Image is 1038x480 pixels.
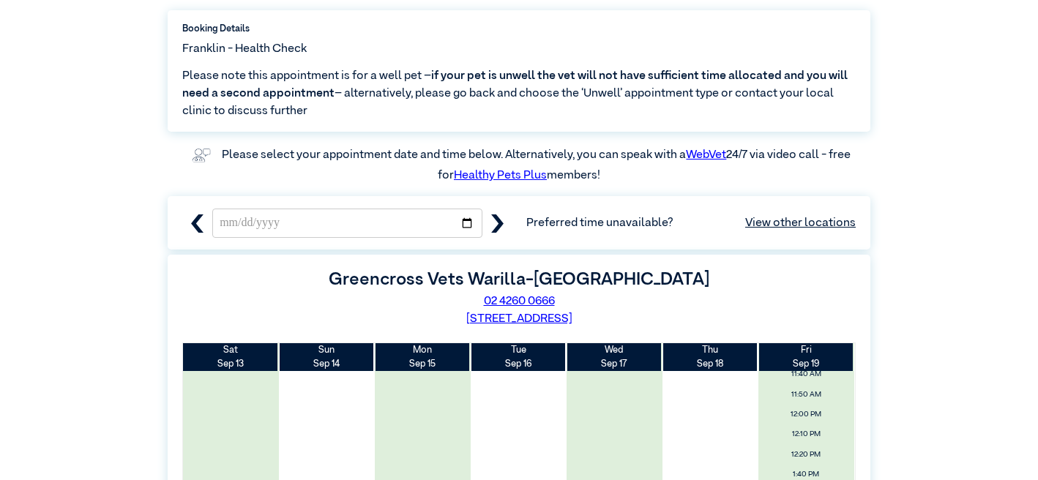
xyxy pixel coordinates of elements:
[183,343,279,371] th: Sep 13
[182,67,856,120] span: Please note this appointment is for a well pet – – alternatively, please go back and choose the ‘...
[454,170,547,181] a: Healthy Pets Plus
[762,406,850,423] span: 12:00 PM
[484,296,555,307] a: 02 4260 0666
[279,343,375,371] th: Sep 14
[762,386,850,403] span: 11:50 AM
[762,446,850,463] span: 12:20 PM
[526,214,856,232] span: Preferred time unavailable?
[466,313,572,325] a: [STREET_ADDRESS]
[187,143,215,167] img: vet
[222,149,853,181] label: Please select your appointment date and time below. Alternatively, you can speak with a 24/7 via ...
[567,343,662,371] th: Sep 17
[182,22,856,36] label: Booking Details
[662,343,758,371] th: Sep 18
[758,343,854,371] th: Sep 19
[762,366,850,383] span: 11:40 AM
[762,426,850,443] span: 12:10 PM
[182,70,848,100] span: if your pet is unwell the vet will not have sufficient time allocated and you will need a second ...
[745,214,856,232] a: View other locations
[329,271,709,288] label: Greencross Vets Warilla-[GEOGRAPHIC_DATA]
[471,343,567,371] th: Sep 16
[375,343,471,371] th: Sep 15
[182,40,307,58] span: Franklin - Health Check
[686,149,726,161] a: WebVet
